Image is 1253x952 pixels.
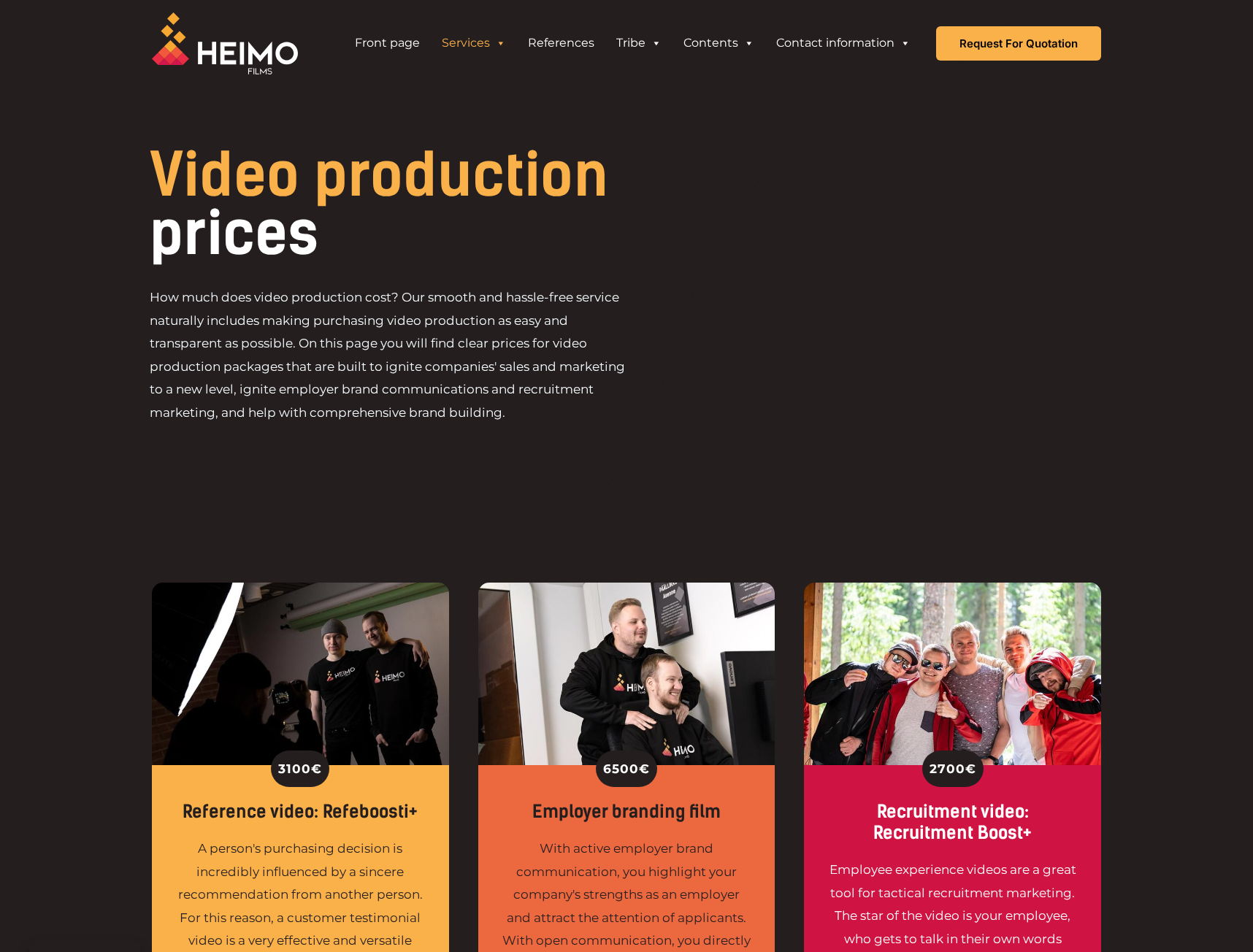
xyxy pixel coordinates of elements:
font: 3100 [278,761,311,776]
iframe: To enrich screen reader interactions, please activate Accessibility in Grammarly extension settings [1171,882,1253,952]
img: Heimo Films logo [152,12,298,74]
a: Contents [673,28,765,58]
font: Front page [355,36,420,50]
img: A reference video is a sales tool. [152,583,449,765]
font: References [528,36,594,50]
font: 6500 [603,761,639,776]
font: Services [442,36,490,50]
a: References [517,28,605,58]
a: Services [431,28,517,58]
a: Front page [344,28,431,58]
font: Contact information [776,36,894,50]
font: € [639,761,650,776]
font: Employer branding film [532,801,721,822]
font: Contents [683,36,738,50]
a: Contact information [765,28,921,58]
font: Tribe [616,36,645,50]
a: Request for quotation [936,26,1101,61]
img: Employer branding and its communication are done through videos. [478,583,775,765]
font: € [965,761,976,776]
font: Recruitment video: Recruitment Boost+ [873,801,1032,843]
font: How much does video production cost? Our smooth and hassle-free service naturally includes making... [150,290,625,420]
font: Request for quotation [959,37,1078,50]
a: Tribe [605,28,673,58]
font: € [311,761,322,776]
font: Video production [150,140,608,210]
font: Reference video: Refeboosti+ [183,801,418,822]
aside: Header Widget 1 [337,28,929,58]
font: 2700 [930,761,965,776]
font: prices [150,199,318,269]
img: A recruitment video puts your employee in the spotlight. [804,583,1101,765]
